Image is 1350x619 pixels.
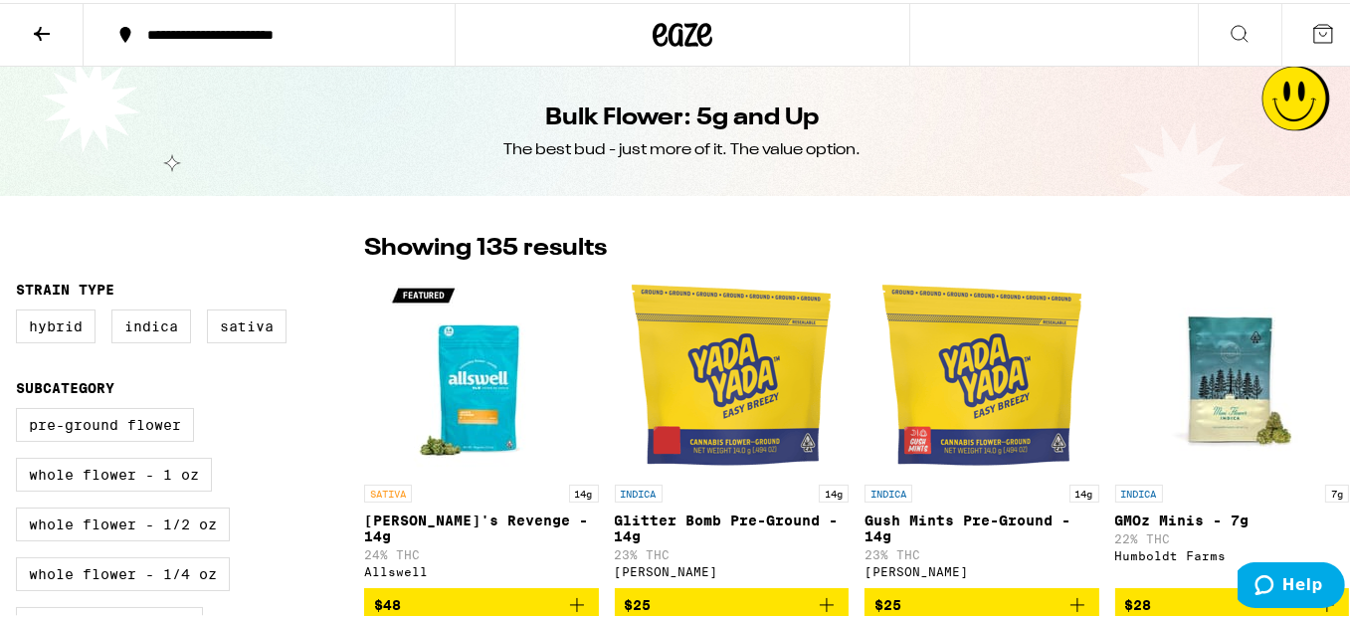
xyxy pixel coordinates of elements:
a: Open page for GMOz Minis - 7g from Humboldt Farms [1115,273,1350,585]
img: Yada Yada - Gush Mints Pre-Ground - 14g [882,273,1081,472]
div: The best bud - just more of it. The value option. [504,136,862,158]
div: [PERSON_NAME] [615,562,850,575]
p: INDICA [865,482,912,500]
a: Open page for Jack's Revenge - 14g from Allswell [364,273,599,585]
label: Hybrid [16,307,96,340]
p: 14g [819,482,849,500]
a: Open page for Glitter Bomb Pre-Ground - 14g from Yada Yada [615,273,850,585]
p: SATIVA [364,482,412,500]
div: Humboldt Farms [1115,546,1350,559]
span: $25 [625,594,652,610]
legend: Strain Type [16,279,114,295]
div: [PERSON_NAME] [865,562,1099,575]
legend: Subcategory [16,377,114,393]
p: Gush Mints Pre-Ground - 14g [865,510,1099,541]
span: $25 [874,594,901,610]
p: Showing 135 results [364,229,607,263]
p: Glitter Bomb Pre-Ground - 14g [615,510,850,541]
p: 14g [569,482,599,500]
p: INDICA [615,482,663,500]
label: Indica [111,307,191,340]
button: Add to bag [1115,585,1350,619]
p: 22% THC [1115,529,1350,542]
p: 23% THC [615,545,850,558]
label: Whole Flower - 1/4 oz [16,554,230,588]
p: 7g [1325,482,1349,500]
a: Open page for Gush Mints Pre-Ground - 14g from Yada Yada [865,273,1099,585]
label: Whole Flower - 1/2 oz [16,505,230,538]
label: Pre-ground Flower [16,405,194,439]
button: Add to bag [364,585,599,619]
img: Allswell - Jack's Revenge - 14g [382,273,581,472]
label: Whole Flower - 1 oz [16,455,212,489]
div: Allswell [364,562,599,575]
img: Yada Yada - Glitter Bomb Pre-Ground - 14g [632,273,831,472]
p: 23% THC [865,545,1099,558]
button: Add to bag [865,585,1099,619]
h1: Bulk Flower: 5g and Up [546,99,820,132]
p: 24% THC [364,545,599,558]
img: Humboldt Farms - GMOz Minis - 7g [1132,273,1331,472]
p: [PERSON_NAME]'s Revenge - 14g [364,510,599,541]
p: 14g [1069,482,1099,500]
span: $48 [374,594,401,610]
p: INDICA [1115,482,1163,500]
button: Add to bag [615,585,850,619]
iframe: Opens a widget where you can find more information [1238,559,1345,609]
p: GMOz Minis - 7g [1115,510,1350,525]
label: Sativa [207,307,287,340]
span: $28 [1125,594,1152,610]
